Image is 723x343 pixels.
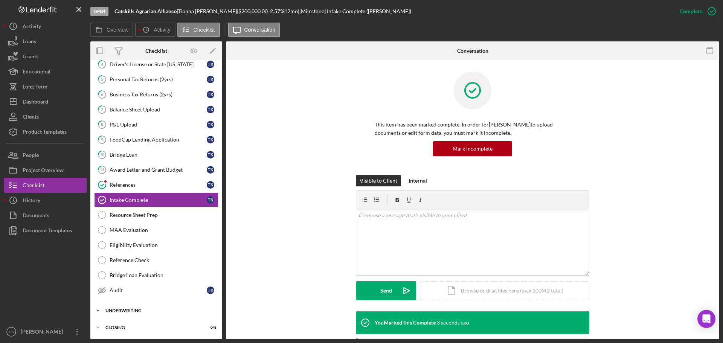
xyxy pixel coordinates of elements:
div: T K [207,91,214,98]
button: Loans [4,34,87,49]
a: Bridge Loan Evaluation [94,268,218,283]
tspan: 4 [101,62,104,67]
button: Project Overview [4,163,87,178]
div: Reference Check [110,257,218,263]
div: T K [207,287,214,294]
button: Complete [672,4,719,19]
div: Clients [23,109,39,126]
div: Conversation [457,48,488,54]
div: Tianna [PERSON_NAME] | [178,8,238,14]
button: Educational [4,64,87,79]
div: Balance Sheet Upload [110,107,207,113]
button: Product Templates [4,124,87,139]
a: 6Business Tax Returns (2yrs)TK [94,87,218,102]
div: Dashboard [23,94,48,111]
div: Audit [110,287,207,293]
div: Resource Sheet Prep [110,212,218,218]
div: Project Overview [23,163,64,180]
div: Intake Complete [110,197,207,203]
div: 2.57 % [270,8,284,14]
a: Intake CompleteTK [94,192,218,207]
a: 7Balance Sheet UploadTK [94,102,218,117]
div: Personal Tax Returns (2yrs) [110,76,207,82]
button: People [4,148,87,163]
div: T K [207,106,214,113]
tspan: 5 [101,77,103,82]
div: Driver's License or State [US_STATE] [110,61,207,67]
button: Long-Term [4,79,87,94]
text: ES [9,330,14,334]
div: 12 mo [284,8,298,14]
div: People [23,148,39,165]
a: ReferencesTK [94,177,218,192]
a: 9FoodCap Lending ApplicationTK [94,132,218,147]
div: Product Templates [23,124,67,141]
label: Conversation [244,27,276,33]
div: T K [207,121,214,128]
button: ES[PERSON_NAME] [4,324,87,339]
button: Clients [4,109,87,124]
a: Dashboard [4,94,87,109]
div: Open [90,7,108,16]
button: Document Templates [4,223,87,238]
button: Internal [405,175,431,186]
button: Visible to Client [356,175,401,186]
div: 0 / 8 [203,325,217,330]
a: 5Personal Tax Returns (2yrs)TK [94,72,218,87]
div: Checklist [145,48,167,54]
tspan: 10 [100,152,105,157]
a: 4Driver's License or State [US_STATE]TK [94,57,218,72]
div: Grants [23,49,38,66]
div: Mark Incomplete [453,141,493,156]
a: History [4,193,87,208]
label: Activity [154,27,170,33]
button: Checklist [177,23,220,37]
a: 10Bridge LoanTK [94,147,218,162]
div: Checklist [23,178,44,195]
tspan: 6 [101,92,104,97]
button: Mark Incomplete [433,141,512,156]
p: This item has been marked complete. In order for [PERSON_NAME] to upload documents or edit form d... [375,120,570,137]
div: You Marked this Complete [375,320,436,326]
button: Send [356,281,416,300]
a: MAA Evaluation [94,223,218,238]
div: Complete [680,4,702,19]
div: [PERSON_NAME] [19,324,68,341]
button: Activity [4,19,87,34]
div: Bridge Loan [110,152,207,158]
div: Underwriting [105,308,213,313]
div: P&L Upload [110,122,207,128]
button: Checklist [4,178,87,193]
div: Loans [23,34,36,51]
tspan: 11 [100,167,104,172]
div: Internal [409,175,427,186]
button: Overview [90,23,133,37]
tspan: 7 [101,107,104,112]
label: Overview [107,27,128,33]
button: Conversation [228,23,281,37]
a: Resource Sheet Prep [94,207,218,223]
button: Grants [4,49,87,64]
a: 11Award Letter and Grant BudgetTK [94,162,218,177]
div: Documents [23,208,49,225]
div: Open Intercom Messenger [697,310,715,328]
div: T K [207,196,214,204]
div: Closing [105,325,198,330]
button: Documents [4,208,87,223]
div: Document Templates [23,223,72,240]
div: Long-Term [23,79,47,96]
tspan: 9 [101,137,104,142]
div: T K [207,76,214,83]
div: Award Letter and Grant Budget [110,167,207,173]
div: T K [207,136,214,143]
